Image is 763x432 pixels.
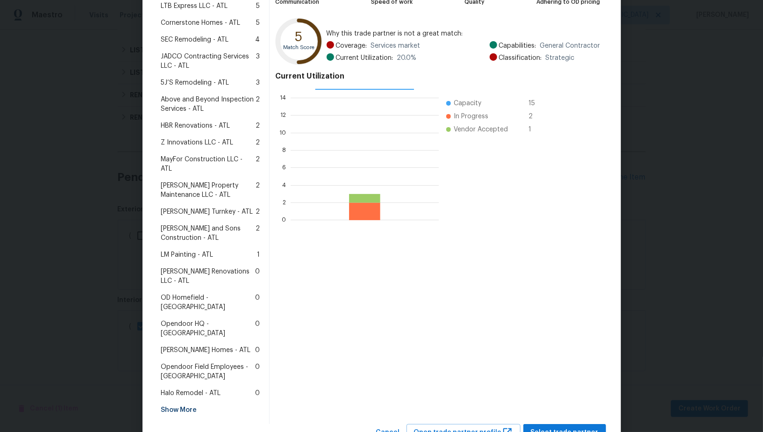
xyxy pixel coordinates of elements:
span: Why this trade partner is not a great match: [327,29,600,38]
span: JADCO Contracting Services LLC - ATL [161,52,257,71]
text: 8 [282,147,286,153]
span: 20.0 % [397,53,417,63]
span: 2 [256,181,260,200]
span: SEC Remodeling - ATL [161,35,229,44]
span: LM Painting - ATL [161,250,214,259]
span: Coverage: [336,41,367,50]
span: 0 [255,267,260,286]
span: 4 [255,35,260,44]
span: Cornerstone Homes - ATL [161,18,241,28]
span: 0 [255,319,260,338]
text: Match Score [284,45,315,50]
span: Capabilities: [499,41,536,50]
text: 4 [282,182,286,188]
h4: Current Utilization [275,72,600,81]
span: OD Homefield - [GEOGRAPHIC_DATA] [161,293,256,312]
span: [PERSON_NAME] Property Maintenance LLC - ATL [161,181,256,200]
text: 12 [280,113,286,118]
span: 2 [256,155,260,173]
span: 2 [256,95,260,114]
span: Vendor Accepted [454,125,508,134]
span: 15 [528,99,543,108]
span: Current Utilization: [336,53,393,63]
text: 10 [279,130,286,136]
span: 0 [255,346,260,355]
span: [PERSON_NAME] Turnkey - ATL [161,207,253,216]
text: 6 [282,165,286,171]
span: 0 [255,293,260,312]
div: Show More [157,402,264,418]
span: Classification: [499,53,542,63]
span: 0 [255,362,260,381]
text: 0 [282,217,286,223]
span: HBR Renovations - ATL [161,121,230,130]
span: Opendoor Field Employees - [GEOGRAPHIC_DATA] [161,362,256,381]
text: 2 [283,200,286,205]
span: 2 [256,224,260,243]
span: 5 [256,1,260,11]
span: 2 [256,121,260,130]
text: 5 [295,31,303,44]
span: 2 [256,138,260,147]
span: General Contractor [540,41,600,50]
span: MayFor Construction LLC - ATL [161,155,256,173]
span: 3 [256,78,260,87]
span: LTB Express LLC - ATL [161,1,228,11]
span: 5 [256,18,260,28]
span: 2 [256,207,260,216]
span: [PERSON_NAME] Renovations LLC - ATL [161,267,256,286]
span: 1 [528,125,543,134]
span: 0 [255,389,260,398]
span: Z Innovations LLC - ATL [161,138,234,147]
span: In Progress [454,112,488,121]
span: 5J’S Remodeling - ATL [161,78,229,87]
span: Services market [371,41,421,50]
span: [PERSON_NAME] Homes - ATL [161,346,251,355]
span: [PERSON_NAME] and Sons Construction - ATL [161,224,256,243]
span: Above and Beyond Inspection Services - ATL [161,95,256,114]
span: Strategic [546,53,575,63]
span: 3 [256,52,260,71]
span: Capacity [454,99,481,108]
span: 1 [257,250,260,259]
span: Opendoor HQ - [GEOGRAPHIC_DATA] [161,319,256,338]
text: 14 [280,95,286,101]
span: Halo Remodel - ATL [161,389,221,398]
span: 2 [528,112,543,121]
